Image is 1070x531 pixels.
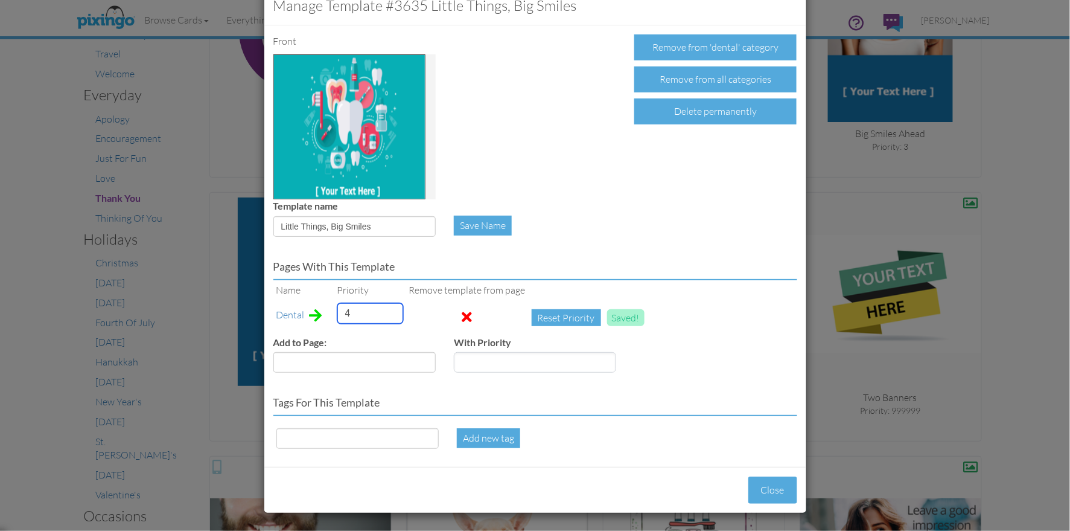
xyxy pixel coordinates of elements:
div: Delete permanently [634,98,797,124]
div: Save Name [454,216,512,236]
h4: Pages with this template [273,261,797,273]
button: Reset Priority [532,309,601,326]
img: 20250822-202404-33a6e2329e2a-250.png [273,54,425,199]
div: Add new tag [457,428,520,448]
div: Remove from 'dental' category [634,34,797,60]
td: Priority [334,280,406,300]
a: Dental [276,308,305,322]
h4: Tags for this template [273,397,797,409]
span: Saved! [607,309,645,326]
div: Front [273,34,436,48]
button: Close [748,477,797,504]
td: Name [273,280,334,300]
label: Template name [273,199,339,213]
label: With Priority [454,336,511,350]
label: Add to Page: [273,336,327,350]
td: Remove template from page [406,280,529,300]
div: Remove from all categories [634,66,797,92]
